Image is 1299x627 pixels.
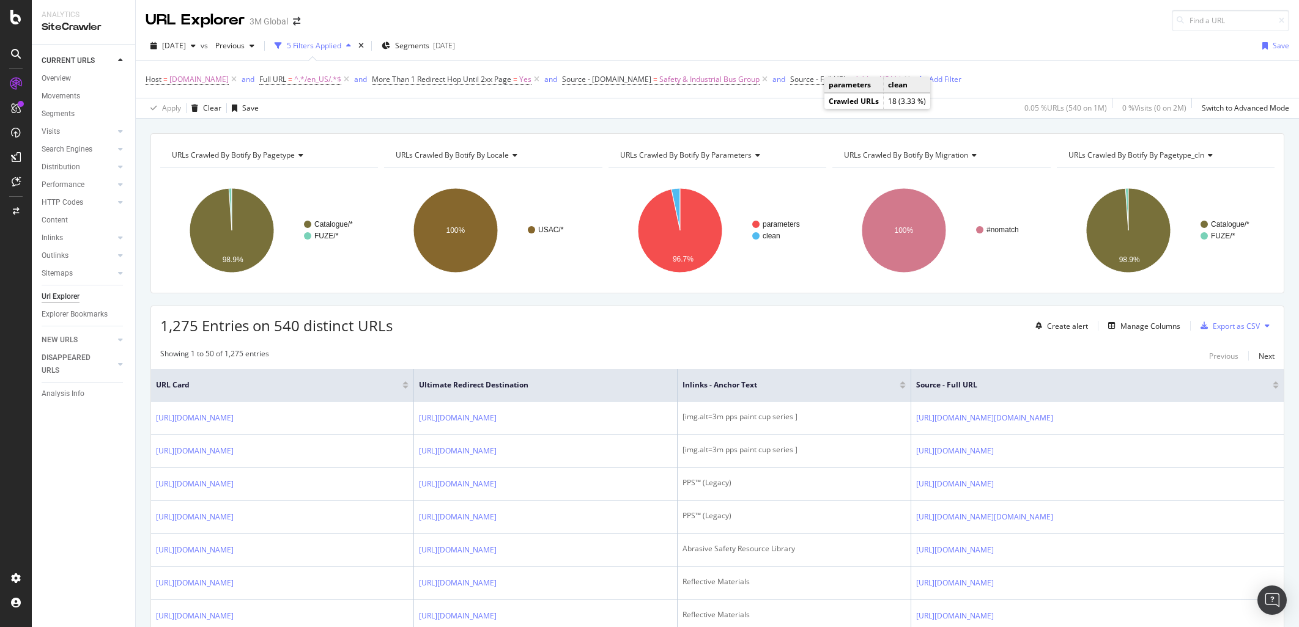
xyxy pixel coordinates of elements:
[42,54,95,67] div: CURRENT URLS
[146,10,245,31] div: URL Explorer
[1057,177,1275,284] div: A chart.
[916,478,994,490] a: [URL][DOMAIN_NAME]
[314,232,339,240] text: FUZE/*
[1172,10,1289,31] input: Find a URL
[42,387,84,400] div: Analysis Info
[842,145,1039,165] h4: URLs Crawled By Botify By migration
[1273,40,1289,51] div: Save
[42,161,80,174] div: Distribution
[42,249,114,262] a: Outlinks
[393,145,591,165] h4: URLs Crawled By Botify By locale
[156,577,234,589] a: [URL][DOMAIN_NAME]
[242,103,259,113] div: Save
[683,543,906,554] div: Abrasive Safety Resource Library
[1209,348,1238,363] button: Previous
[156,445,234,457] a: [URL][DOMAIN_NAME]
[42,125,60,138] div: Visits
[156,511,234,523] a: [URL][DOMAIN_NAME]
[42,72,71,85] div: Overview
[156,610,234,622] a: [URL][DOMAIN_NAME]
[1197,98,1289,118] button: Switch to Advanced Mode
[42,290,80,303] div: Url Explorer
[1066,145,1264,165] h4: URLs Crawled By Botify By pagetype_cln
[42,387,127,400] a: Analysis Info
[156,478,234,490] a: [URL][DOMAIN_NAME]
[42,196,83,209] div: HTTP Codes
[419,577,497,589] a: [URL][DOMAIN_NAME]
[42,267,73,280] div: Sitemaps
[203,103,221,113] div: Clear
[270,36,356,56] button: 5 Filters Applied
[929,74,961,84] div: Add Filter
[42,196,114,209] a: HTTP Codes
[160,177,378,284] svg: A chart.
[1119,255,1139,264] text: 98.9%
[1257,36,1289,56] button: Save
[156,412,234,424] a: [URL][DOMAIN_NAME]
[42,10,125,20] div: Analytics
[42,108,75,120] div: Segments
[42,161,114,174] a: Distribution
[618,145,815,165] h4: URLs Crawled By Botify By parameters
[42,178,114,191] a: Performance
[916,380,1254,391] span: Source - Full URL
[377,36,460,56] button: Segments[DATE]
[832,177,1050,284] svg: A chart.
[42,143,114,156] a: Search Engines
[384,177,602,284] svg: A chart.
[419,445,497,457] a: [URL][DOMAIN_NAME]
[42,214,127,227] a: Content
[1202,103,1289,113] div: Switch to Advanced Mode
[1103,318,1180,333] button: Manage Columns
[172,150,295,160] span: URLs Crawled By Botify By pagetype
[1068,150,1204,160] span: URLs Crawled By Botify By pagetype_cln
[683,444,906,455] div: [img.alt=3m pps paint cup series ]
[683,510,906,521] div: PPS™ (Legacy)
[544,73,557,85] button: and
[513,74,517,84] span: =
[242,74,254,84] div: and
[210,36,259,56] button: Previous
[895,226,914,235] text: 100%
[42,90,127,103] a: Movements
[916,544,994,556] a: [URL][DOMAIN_NAME]
[824,77,884,93] td: parameters
[396,150,509,160] span: URLs Crawled By Botify By locale
[287,40,341,51] div: 5 Filters Applied
[42,290,127,303] a: Url Explorer
[42,334,114,346] a: NEW URLS
[912,72,961,87] button: Add Filter
[844,150,968,160] span: URLs Crawled By Botify By migration
[162,103,181,113] div: Apply
[160,348,269,363] div: Showing 1 to 50 of 1,275 entries
[210,40,245,51] span: Previous
[519,71,531,88] span: Yes
[683,576,906,587] div: Reflective Materials
[356,40,366,52] div: times
[42,232,63,244] div: Inlinks
[42,214,68,227] div: Content
[42,308,127,321] a: Explorer Bookmarks
[763,220,800,229] text: parameters
[538,226,564,234] text: USAC/*
[916,610,994,622] a: [URL][DOMAIN_NAME]
[42,143,92,156] div: Search Engines
[146,36,201,56] button: [DATE]
[201,40,210,51] span: vs
[42,232,114,244] a: Inlinks
[673,255,694,263] text: 96.7%
[1120,321,1180,331] div: Manage Columns
[446,226,465,235] text: 100%
[1259,351,1275,361] div: Next
[354,74,367,84] div: and
[916,412,1053,424] a: [URL][DOMAIN_NAME][DOMAIN_NAME]
[433,40,455,51] div: [DATE]
[314,220,353,229] text: Catalogue/*
[419,511,497,523] a: [URL][DOMAIN_NAME]
[683,609,906,620] div: Reflective Materials
[146,74,161,84] span: Host
[1024,103,1107,113] div: 0.05 % URLs ( 540 on 1M )
[42,249,68,262] div: Outlinks
[1196,316,1260,335] button: Export as CSV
